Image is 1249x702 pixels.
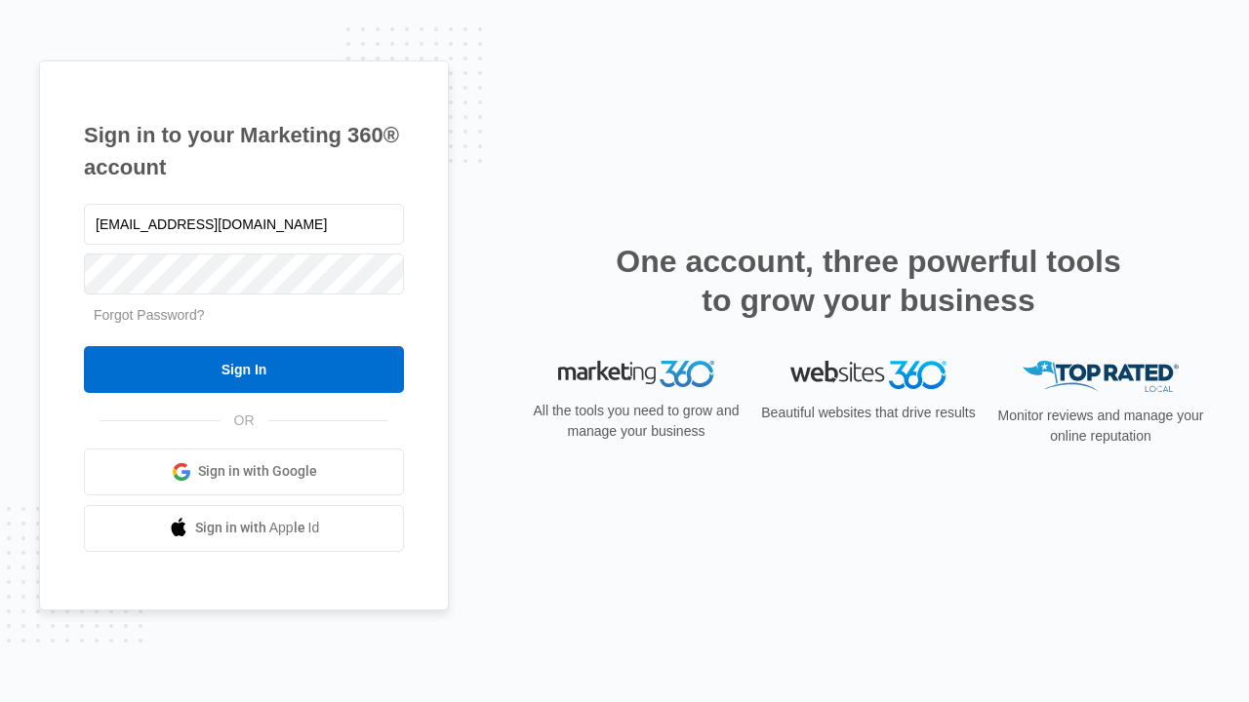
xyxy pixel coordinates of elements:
[84,119,404,183] h1: Sign in to your Marketing 360® account
[221,410,268,431] span: OR
[991,406,1210,447] p: Monitor reviews and manage your online reputation
[1023,361,1179,393] img: Top Rated Local
[527,401,745,442] p: All the tools you need to grow and manage your business
[84,505,404,552] a: Sign in with Apple Id
[198,461,317,482] span: Sign in with Google
[84,346,404,393] input: Sign In
[84,204,404,245] input: Email
[790,361,947,389] img: Websites 360
[558,361,714,388] img: Marketing 360
[195,518,320,538] span: Sign in with Apple Id
[610,242,1127,320] h2: One account, three powerful tools to grow your business
[94,307,205,323] a: Forgot Password?
[759,403,978,423] p: Beautiful websites that drive results
[84,448,404,495] a: Sign in with Google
